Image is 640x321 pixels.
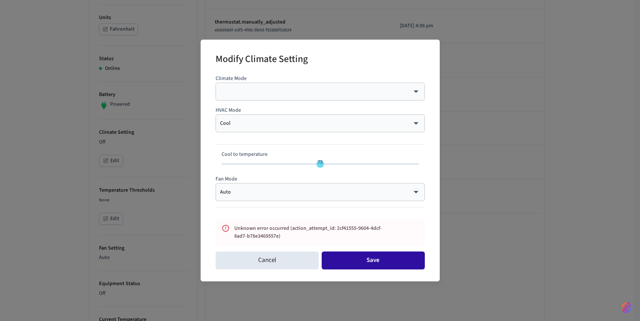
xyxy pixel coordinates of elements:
[234,222,392,243] div: Unknown error occurred (action_attempt_id: 2cf41555-9604-4dcf-8ad7-b78e3469557e)
[322,251,425,269] button: Save
[222,151,419,158] p: Cool to temperature
[318,158,323,166] span: 75
[220,120,420,127] div: Cool
[216,75,425,83] p: Climate Mode
[216,107,425,114] p: HVAC Mode
[216,251,319,269] button: Cancel
[216,49,308,71] h2: Modify Climate Setting
[216,175,425,183] p: Fan Mode
[220,188,420,196] div: Auto
[622,302,631,314] img: SeamLogoGradient.69752ec5.svg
